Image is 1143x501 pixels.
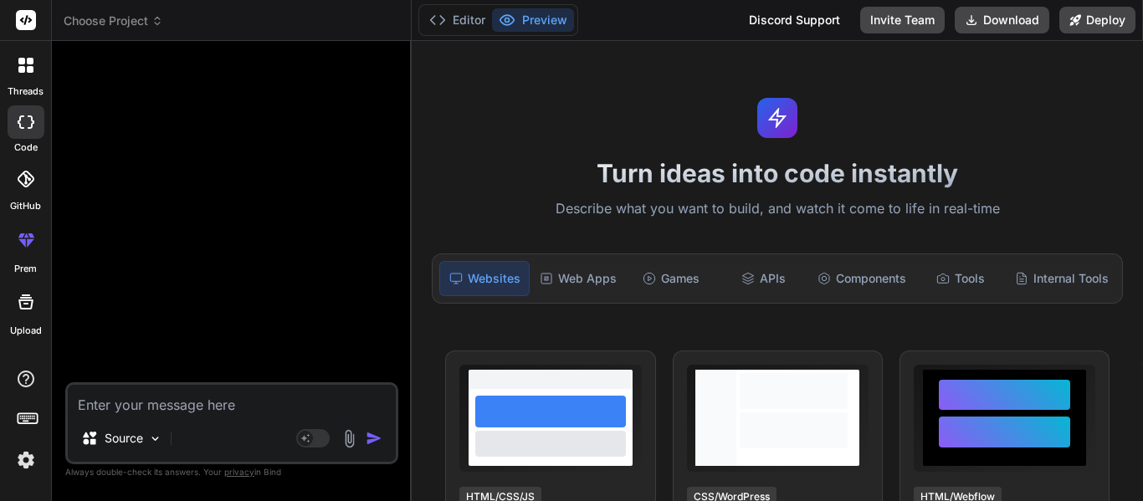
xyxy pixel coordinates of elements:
img: Pick Models [148,432,162,446]
img: settings [12,446,40,474]
div: APIs [719,261,807,296]
button: Preview [492,8,574,32]
label: GitHub [10,199,41,213]
div: Web Apps [533,261,623,296]
button: Invite Team [860,7,945,33]
div: Websites [439,261,530,296]
span: privacy [224,467,254,477]
div: Internal Tools [1008,261,1115,296]
label: threads [8,84,44,99]
img: attachment [340,429,359,448]
button: Deploy [1059,7,1135,33]
div: Components [811,261,913,296]
img: icon [366,430,382,447]
div: Games [627,261,715,296]
h1: Turn ideas into code instantly [422,158,1133,188]
button: Download [955,7,1049,33]
div: Tools [916,261,1005,296]
label: prem [14,262,37,276]
label: Upload [10,324,42,338]
p: Always double-check its answers. Your in Bind [65,464,398,480]
span: Choose Project [64,13,163,29]
button: Editor [423,8,492,32]
label: code [14,141,38,155]
div: Discord Support [739,7,850,33]
p: Describe what you want to build, and watch it come to life in real-time [422,198,1133,220]
p: Source [105,430,143,447]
